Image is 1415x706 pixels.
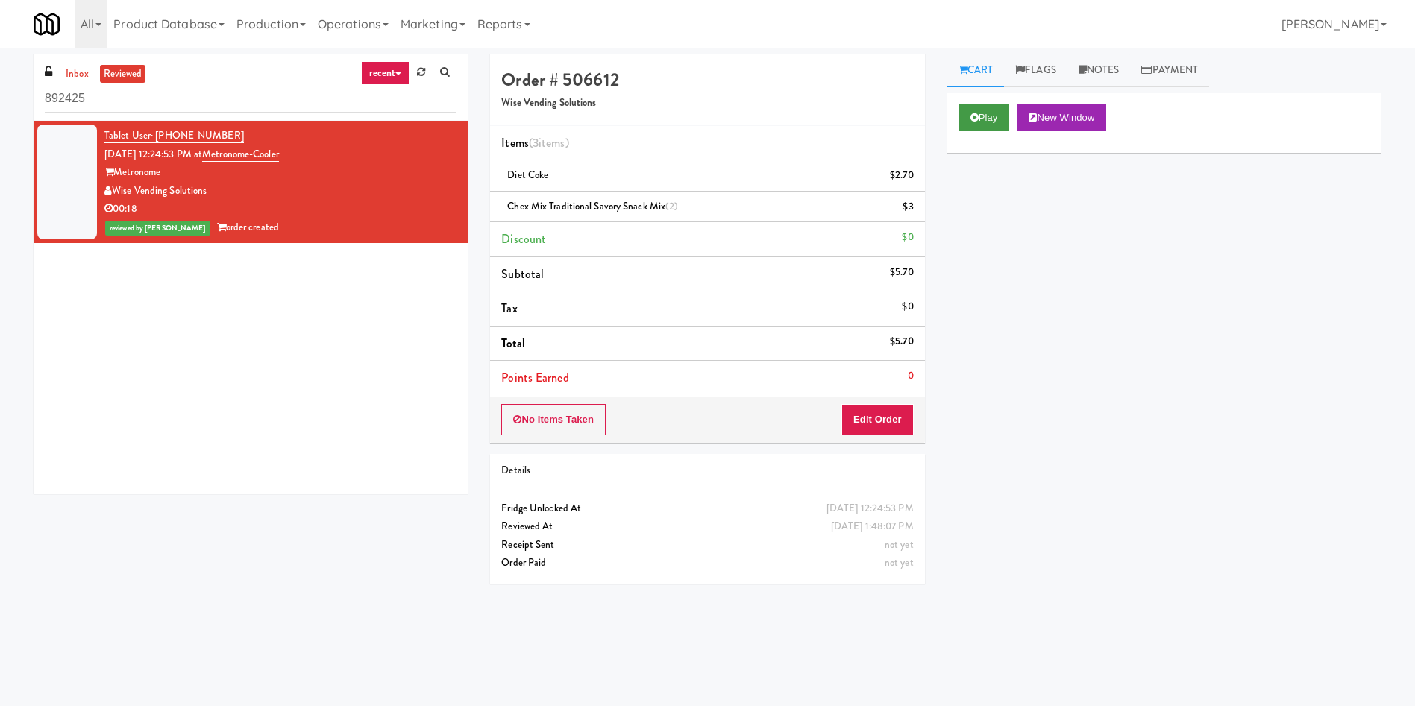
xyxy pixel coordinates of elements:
div: Order Paid [501,554,913,573]
span: · [PHONE_NUMBER] [151,128,244,142]
div: $3 [903,198,913,216]
a: Payment [1130,54,1209,87]
button: Play [959,104,1010,131]
span: not yet [885,538,914,552]
span: Total [501,335,525,352]
div: [DATE] 1:48:07 PM [831,517,914,536]
div: $0 [902,297,913,316]
input: Search vision orders [45,85,456,113]
div: Reviewed At [501,517,913,536]
a: recent [361,61,410,85]
span: order created [217,220,279,234]
div: Wise Vending Solutions [104,182,456,201]
span: Diet Coke [507,168,548,182]
span: not yet [885,555,914,570]
ng-pluralize: items [539,134,565,151]
a: Cart [947,54,1005,87]
button: Edit Order [841,404,914,435]
div: 0 [908,367,914,385]
div: [DATE] 12:24:53 PM [826,499,914,518]
a: inbox [62,65,92,83]
div: $5.70 [890,332,914,351]
span: (3 ) [529,134,569,151]
div: 00:18 [104,200,456,218]
span: [DATE] 12:24:53 PM at [104,147,202,161]
span: (2) [665,199,678,213]
span: Subtotal [501,265,544,283]
div: Metronome [104,163,456,182]
li: Tablet User· [PHONE_NUMBER][DATE] 12:24:53 PM atMetronome-CoolerMetronomeWise Vending Solutions00... [34,121,468,243]
div: $0 [902,228,913,247]
a: Notes [1067,54,1131,87]
div: Details [501,461,913,480]
a: Flags [1004,54,1067,87]
img: Micromart [34,11,60,37]
span: Discount [501,230,546,248]
div: $2.70 [890,166,914,185]
span: reviewed by [PERSON_NAME] [105,221,210,236]
span: Chex Mix Traditional Savory Snack Mix [507,199,678,213]
button: No Items Taken [501,404,606,435]
span: Items [501,134,568,151]
a: Metronome-Cooler [202,147,279,162]
div: Fridge Unlocked At [501,499,913,518]
h4: Order # 506612 [501,70,913,89]
h5: Wise Vending Solutions [501,98,913,109]
span: Tax [501,300,517,317]
a: Tablet User· [PHONE_NUMBER] [104,128,244,143]
a: reviewed [100,65,146,83]
span: Points Earned [501,369,568,386]
div: $5.70 [890,263,914,282]
button: New Window [1017,104,1106,131]
div: Receipt Sent [501,536,913,555]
